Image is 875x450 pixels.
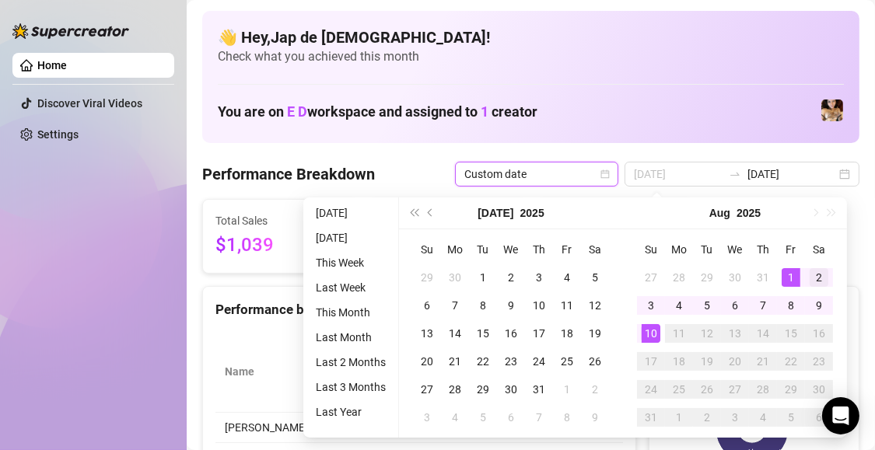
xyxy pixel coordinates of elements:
[777,235,805,263] th: Fr
[586,268,604,287] div: 5
[413,291,441,319] td: 2025-07-06
[469,375,497,403] td: 2025-07-29
[530,296,548,315] div: 10
[737,197,761,228] button: Choose a year
[754,408,772,427] div: 4
[481,103,488,120] span: 1
[446,324,464,343] div: 14
[777,375,805,403] td: 2025-08-29
[821,99,843,121] img: vixie
[310,253,392,272] li: This Week
[698,268,716,287] div: 29
[502,352,520,371] div: 23
[726,268,744,287] div: 30
[478,197,513,228] button: Choose a month
[749,291,777,319] td: 2025-08-07
[553,263,581,291] td: 2025-07-04
[586,296,604,315] div: 12
[525,291,553,319] td: 2025-07-10
[469,263,497,291] td: 2025-07-01
[558,380,576,399] div: 1
[525,235,553,263] th: Th
[782,408,800,427] div: 5
[698,296,716,315] div: 5
[670,380,688,399] div: 25
[553,347,581,375] td: 2025-07-25
[553,319,581,347] td: 2025-07-18
[497,403,525,431] td: 2025-08-06
[637,375,665,403] td: 2025-08-24
[469,291,497,319] td: 2025-07-08
[665,291,693,319] td: 2025-08-04
[12,23,129,39] img: logo-BBDzfeDw.svg
[497,375,525,403] td: 2025-07-30
[665,263,693,291] td: 2025-07-28
[782,268,800,287] div: 1
[215,299,623,320] div: Performance by OnlyFans Creator
[474,268,492,287] div: 1
[530,268,548,287] div: 3
[805,403,833,431] td: 2025-09-06
[810,324,828,343] div: 16
[215,212,344,229] span: Total Sales
[418,296,436,315] div: 6
[726,352,744,371] div: 20
[422,197,439,228] button: Previous month (PageUp)
[530,380,548,399] div: 31
[469,235,497,263] th: Tu
[754,380,772,399] div: 28
[586,324,604,343] div: 19
[441,263,469,291] td: 2025-06-30
[441,291,469,319] td: 2025-07-07
[581,375,609,403] td: 2025-08-02
[474,324,492,343] div: 15
[749,319,777,347] td: 2025-08-14
[502,408,520,427] div: 6
[805,319,833,347] td: 2025-08-16
[553,291,581,319] td: 2025-07-11
[805,291,833,319] td: 2025-08-09
[446,352,464,371] div: 21
[418,268,436,287] div: 29
[670,268,688,287] div: 28
[754,352,772,371] div: 21
[805,347,833,375] td: 2025-08-23
[721,403,749,431] td: 2025-09-03
[805,375,833,403] td: 2025-08-30
[418,324,436,343] div: 13
[446,296,464,315] div: 7
[474,352,492,371] div: 22
[642,408,660,427] div: 31
[729,168,741,180] span: to
[754,268,772,287] div: 31
[558,408,576,427] div: 8
[218,26,844,48] h4: 👋 Hey, Jap de [DEMOGRAPHIC_DATA] !
[698,380,716,399] div: 26
[670,408,688,427] div: 1
[777,319,805,347] td: 2025-08-15
[586,380,604,399] div: 2
[782,324,800,343] div: 15
[502,380,520,399] div: 30
[558,296,576,315] div: 11
[530,324,548,343] div: 17
[805,235,833,263] th: Sa
[721,319,749,347] td: 2025-08-13
[637,347,665,375] td: 2025-08-17
[747,166,836,183] input: End date
[586,352,604,371] div: 26
[721,375,749,403] td: 2025-08-27
[558,352,576,371] div: 25
[693,347,721,375] td: 2025-08-19
[553,375,581,403] td: 2025-08-01
[446,408,464,427] div: 4
[754,324,772,343] div: 14
[749,347,777,375] td: 2025-08-21
[413,403,441,431] td: 2025-08-03
[37,59,67,72] a: Home
[726,408,744,427] div: 3
[418,380,436,399] div: 27
[413,319,441,347] td: 2025-07-13
[693,235,721,263] th: Tu
[726,296,744,315] div: 6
